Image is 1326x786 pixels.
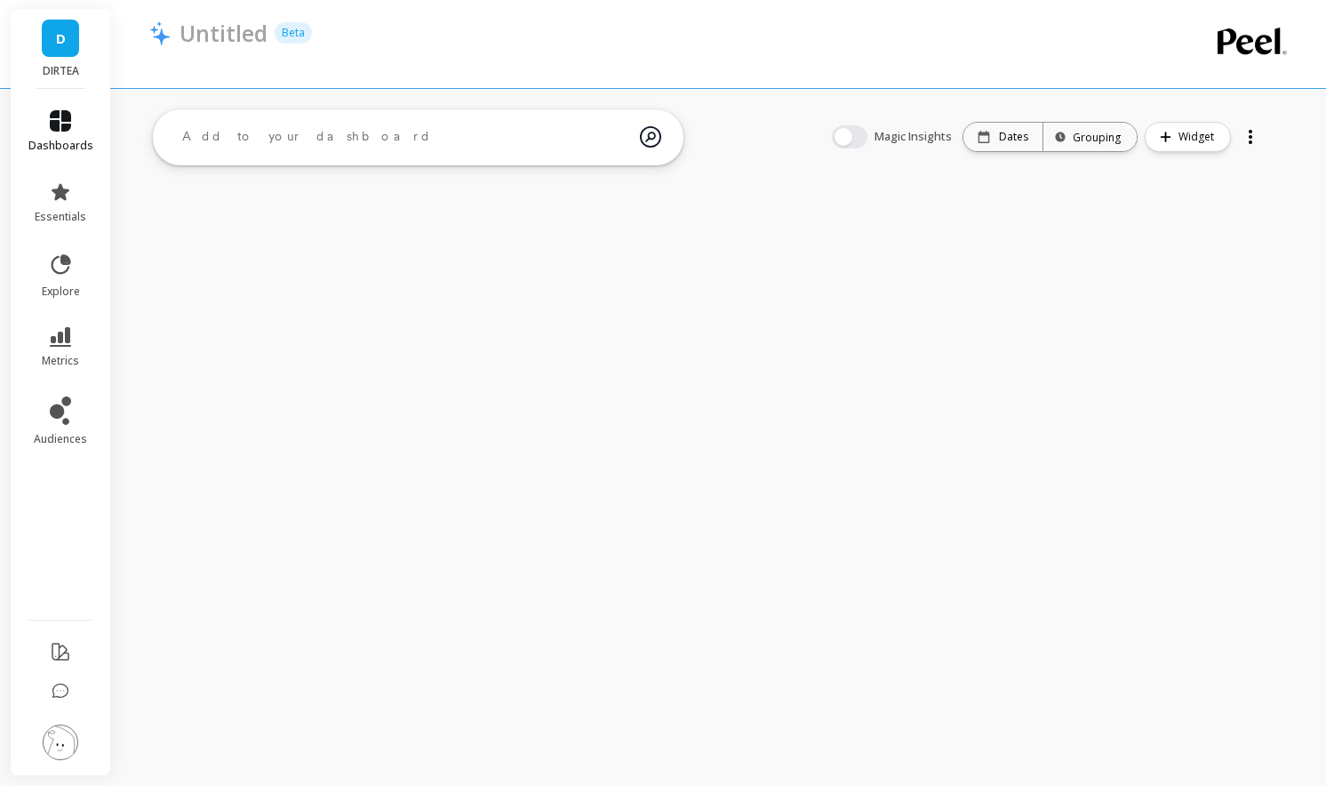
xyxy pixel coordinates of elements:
img: magic search icon [640,113,661,161]
span: Widget [1178,128,1219,146]
span: metrics [42,354,79,368]
span: Magic Insights [875,128,955,146]
p: DIRTEA [28,64,93,78]
p: Beta [275,22,312,44]
p: Dates [999,130,1028,144]
span: dashboards [28,139,93,153]
span: D [56,28,66,49]
span: explore [42,285,80,299]
img: profile picture [43,725,78,760]
span: audiences [34,432,87,446]
span: essentials [35,210,86,224]
div: Grouping [1059,129,1121,146]
p: Untitled [180,18,268,48]
img: header icon [149,20,171,45]
button: Widget [1145,122,1231,152]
